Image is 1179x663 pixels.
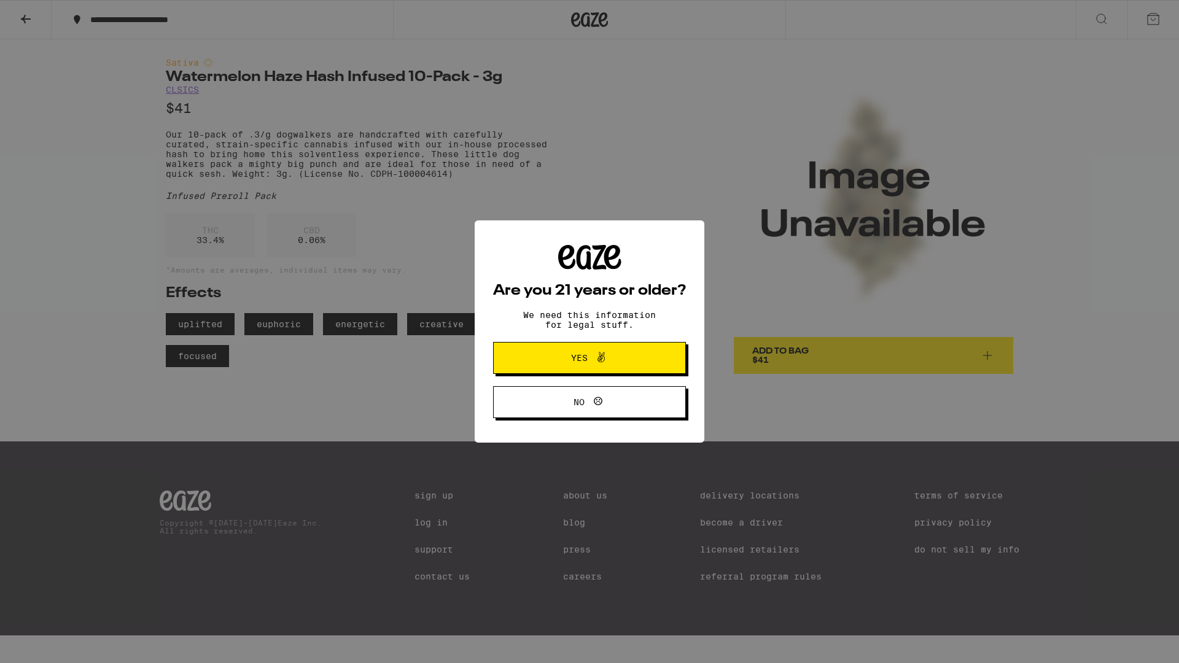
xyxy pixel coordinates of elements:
[574,398,585,406] span: No
[1102,626,1167,657] iframe: Opens a widget where you can find more information
[571,354,588,362] span: Yes
[493,342,686,374] button: Yes
[493,284,686,298] h2: Are you 21 years or older?
[513,310,666,330] p: We need this information for legal stuff.
[493,386,686,418] button: No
